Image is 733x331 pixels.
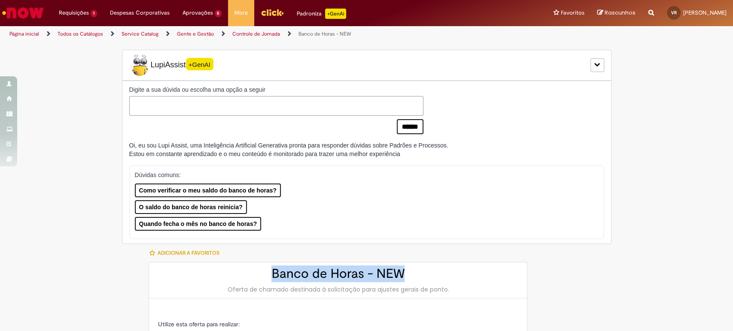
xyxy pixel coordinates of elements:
span: [PERSON_NAME] [683,9,727,16]
img: ServiceNow [1,4,45,21]
span: Despesas Corporativas [110,9,170,17]
span: 5 [215,10,222,17]
button: Como verificar o meu saldo do banco de horas? [135,184,281,197]
button: O saldo do banco de horas reinicia? [135,200,247,214]
div: Oi, eu sou Lupi Assist, uma Inteligência Artificial Generativa pronta para responder dúvidas sobr... [129,141,448,158]
span: Aprovações [182,9,213,17]
button: Adicionar a Favoritos [149,244,224,262]
button: Quando fecha o mês no banco de horas? [135,217,262,231]
span: 1 [91,10,97,17]
p: Dúvidas comuns: [135,171,589,179]
a: Service Catalog [122,30,158,37]
span: Requisições [59,9,89,17]
p: +GenAi [325,9,346,19]
span: Utilize esta oferta para realizar: [158,320,239,328]
h2: Banco de Horas - NEW [158,267,518,281]
span: Rascunhos [605,9,636,17]
span: Favoritos [561,9,584,17]
a: Controle de Jornada [232,30,280,37]
a: Página inicial [9,30,39,37]
div: Oferta de chamado destinada à solicitação para ajustes gerais de ponto. [158,285,518,294]
img: Lupi [129,54,151,76]
img: click_logo_yellow_360x200.png [261,6,284,19]
span: More [234,9,248,17]
span: Adicionar a Favoritos [157,250,219,256]
span: LupiAssist [129,54,213,76]
a: Gente e Gestão [177,30,214,37]
a: Rascunhos [597,9,636,17]
div: Padroniza [297,9,346,19]
a: Todos os Catálogos [58,30,103,37]
div: LupiLupiAssist+GenAI [122,50,611,81]
label: Digite a sua dúvida ou escolha uma opção a seguir [129,85,423,94]
span: +GenAI [186,58,213,70]
ul: Trilhas de página [6,26,482,42]
span: VR [671,10,677,15]
a: Banco de Horas - NEW [298,30,351,37]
